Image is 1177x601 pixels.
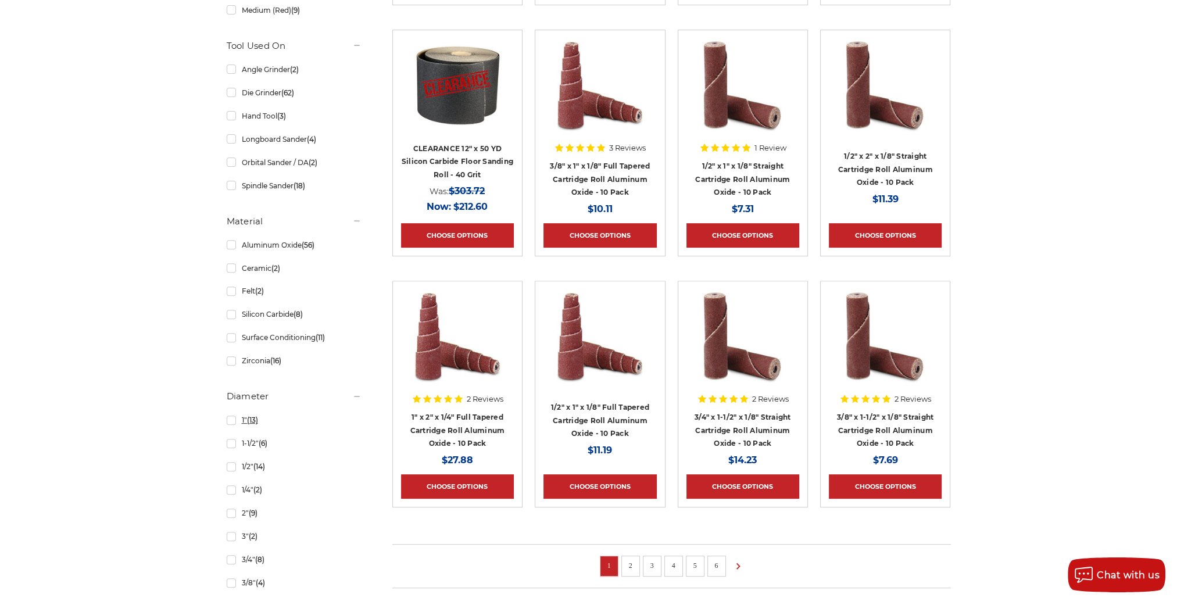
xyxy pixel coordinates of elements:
a: Surface Conditioning [227,327,362,348]
a: Zirconia [227,350,362,371]
span: 3 Reviews [609,144,646,152]
a: Cartridge Roll 1/2" x 2" x 1/8"" Straight [829,38,942,151]
a: CLEARANCE 12" x 50 YD Silicon Carbide Floor Sanding Roll - 40 Grit [401,38,514,151]
span: Chat with us [1097,570,1160,581]
div: Was: [401,183,514,199]
a: Die Grinder [227,83,362,103]
a: 3/8" x 1-1/2" x 1/8" Straight Cartridge Roll Aluminum Oxide - 10 Pack [837,413,933,448]
a: Choose Options [543,474,656,499]
span: (14) [253,462,264,471]
a: Quick view [845,73,925,96]
a: 1/2" [227,456,362,477]
a: 1/2" x 1" x 1/8" Full Tapered Cartridge Roll Aluminum Oxide - 10 Pack [551,403,649,438]
a: Spindle Sander [227,176,362,196]
a: 1 [603,559,615,572]
button: Chat with us [1068,557,1165,592]
a: Felt [227,281,362,301]
a: 3/8" [227,573,362,593]
img: Cartridge Roll 1/2" x 1" x 1/8" Full Tapered [553,289,646,382]
h5: Tool Used On [227,39,362,53]
h5: Material [227,214,362,228]
span: 1 Review [754,144,786,152]
a: 6 [711,559,722,572]
span: $7.31 [732,203,754,214]
span: $303.72 [449,185,485,196]
img: Cartridge Roll 1/2" x 1" x 1/8" Straight [696,38,789,131]
a: Choose Options [829,223,942,248]
span: (9) [291,6,299,15]
a: CLEARANCE 12" x 50 YD Silicon Carbide Floor Sanding Roll - 40 Grit [402,144,513,179]
span: $11.39 [872,194,899,205]
a: 3" [227,526,362,546]
a: Quick view [417,73,498,96]
a: 1/2" x 1" x 1/8" Straight Cartridge Roll Aluminum Oxide - 10 Pack [695,162,790,196]
a: Cartridge Roll 1/2" x 1" x 1/8" Full Tapered [543,289,656,402]
span: 2 Reviews [752,395,789,403]
a: 1-1/2" [227,433,362,453]
span: (56) [301,241,314,249]
a: Aluminum Oxide [227,235,362,255]
a: Quick view [845,324,925,348]
span: (4) [255,578,264,587]
img: Cartridge Roll 1/2" x 2" x 1/8"" Straight [839,38,932,131]
a: Quick view [417,324,498,348]
a: 5 [689,559,701,572]
a: 2 [625,559,636,572]
a: Cartridge Roll 3/8" x 1-1/2" x 1/8" Straight [829,289,942,402]
a: 4 [668,559,679,572]
span: (2) [289,65,298,74]
a: 3 [646,559,658,572]
a: Choose Options [686,223,799,248]
span: $10.11 [588,203,613,214]
a: Choose Options [401,223,514,248]
img: CLEARANCE 12" x 50 YD Silicon Carbide Floor Sanding Roll - 40 Grit [411,38,504,131]
img: Cartridge Roll 1" x 2" x 1/4" Full Tapered [411,289,504,382]
span: (11) [315,333,324,342]
a: Choose Options [829,474,942,499]
a: 3/4" [227,549,362,570]
span: (2) [271,264,280,273]
span: (8) [293,310,302,319]
a: Quick view [703,324,783,348]
a: Silicon Carbide [227,304,362,324]
img: Cartridge Roll 3/8" x 1" x 1/8" Full Tapered [553,38,646,131]
a: Cartridge Roll 3/8" x 1" x 1/8" Full Tapered [543,38,656,151]
span: $212.60 [453,201,488,212]
span: 2 Reviews [895,395,931,403]
img: Cartridge Roll 3/8" x 1-1/2" x 1/8" Straight [839,289,932,382]
a: 1" [227,410,362,430]
a: Cartridge Roll 1" x 2" x 1/4" Full Tapered [401,289,514,402]
a: Choose Options [543,223,656,248]
img: Cartridge Roll 3/4" x 1-1/2" x 1/8" Straight [696,289,789,382]
a: 2" [227,503,362,523]
span: (2) [248,532,257,541]
span: (2) [255,287,263,295]
span: $27.88 [442,455,473,466]
span: (2) [253,485,262,494]
span: (9) [248,509,257,517]
a: Cartridge Roll 1/2" x 1" x 1/8" Straight [686,38,799,151]
a: Ceramic [227,258,362,278]
a: Orbital Sander / DA [227,152,362,173]
a: Quick view [560,324,640,348]
a: 3/4" x 1-1/2" x 1/8" Straight Cartridge Roll Aluminum Oxide - 10 Pack [695,413,790,448]
a: Longboard Sander [227,129,362,149]
a: Angle Grinder [227,59,362,80]
span: (16) [270,356,281,365]
a: 3/8" x 1" x 1/8" Full Tapered Cartridge Roll Aluminum Oxide - 10 Pack [550,162,650,196]
span: (62) [281,88,294,97]
span: (6) [258,439,267,448]
a: 1" x 2" x 1/4" Full Tapered Cartridge Roll Aluminum Oxide - 10 Pack [410,413,505,448]
h5: Diameter [227,389,362,403]
span: (18) [293,181,305,190]
a: Quick view [560,73,640,96]
span: $14.23 [728,455,757,466]
a: Quick view [703,73,783,96]
a: Choose Options [686,474,799,499]
a: Choose Options [401,474,514,499]
a: 1/2" x 2" x 1/8" Straight Cartridge Roll Aluminum Oxide - 10 Pack [838,152,933,187]
a: Hand Tool [227,106,362,126]
span: 2 Reviews [467,395,503,403]
span: (2) [308,158,317,167]
span: (13) [246,416,257,424]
